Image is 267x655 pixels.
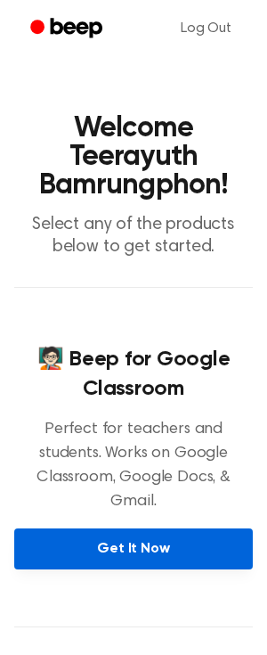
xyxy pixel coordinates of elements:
[14,345,253,404] h4: 🧑🏻‍🏫 Beep for Google Classroom
[14,528,253,569] a: Get It Now
[14,214,253,258] p: Select any of the products below to get started.
[14,114,253,200] h1: Welcome Teerayuth Bamrungphon!
[14,418,253,514] p: Perfect for teachers and students. Works on Google Classroom, Google Docs, & Gmail.
[163,7,249,50] a: Log Out
[18,12,118,46] a: Beep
